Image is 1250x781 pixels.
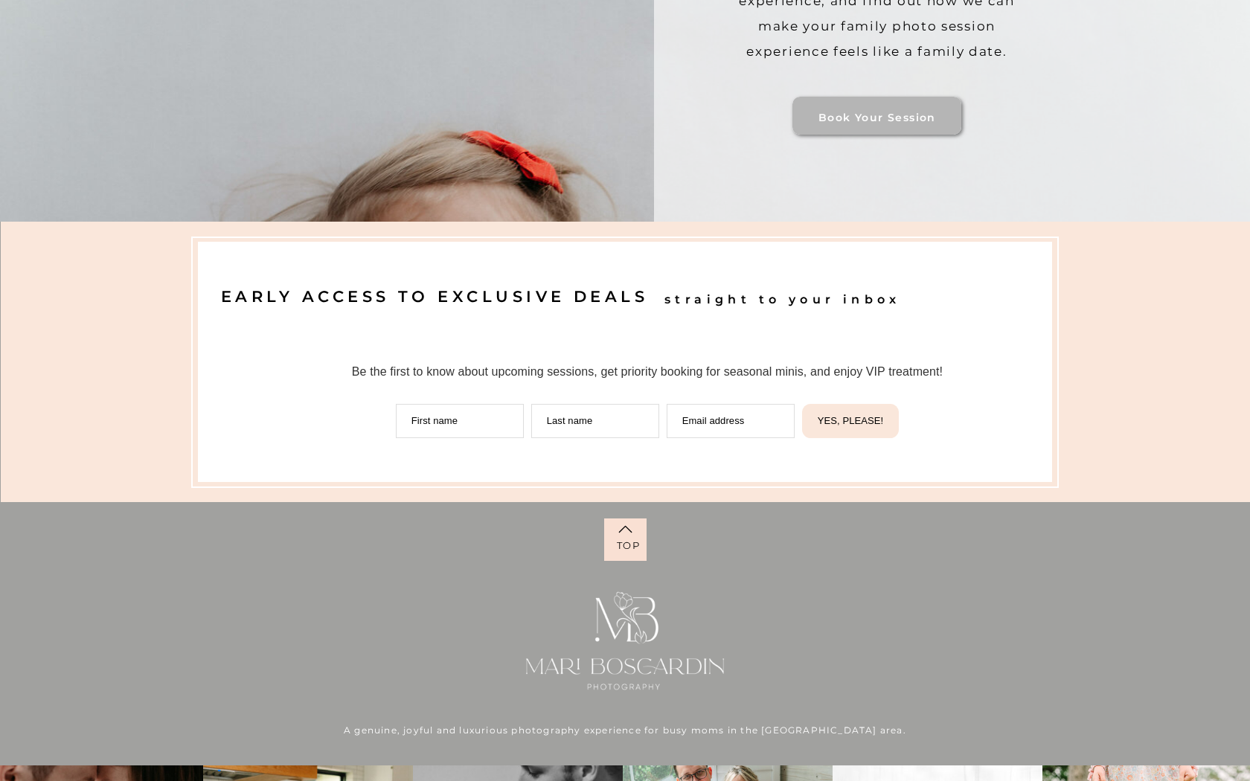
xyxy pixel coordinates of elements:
[221,287,653,321] h2: EARLY ACCESS TO EXCLUSIVE DEALS
[323,720,927,745] p: A genuine, joyful and luxurious photography experience for busy moms in the [GEOGRAPHIC_DATA] area.
[802,404,900,438] button: YES, PLEASE!
[664,286,905,303] h3: straight to your inbox
[301,362,993,382] div: Be the first to know about upcoming sessions, get priority booking for seasonal minis, and enjoy ...
[796,110,958,122] a: Book your session
[617,540,634,550] a: top
[818,415,884,426] span: YES, PLEASE!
